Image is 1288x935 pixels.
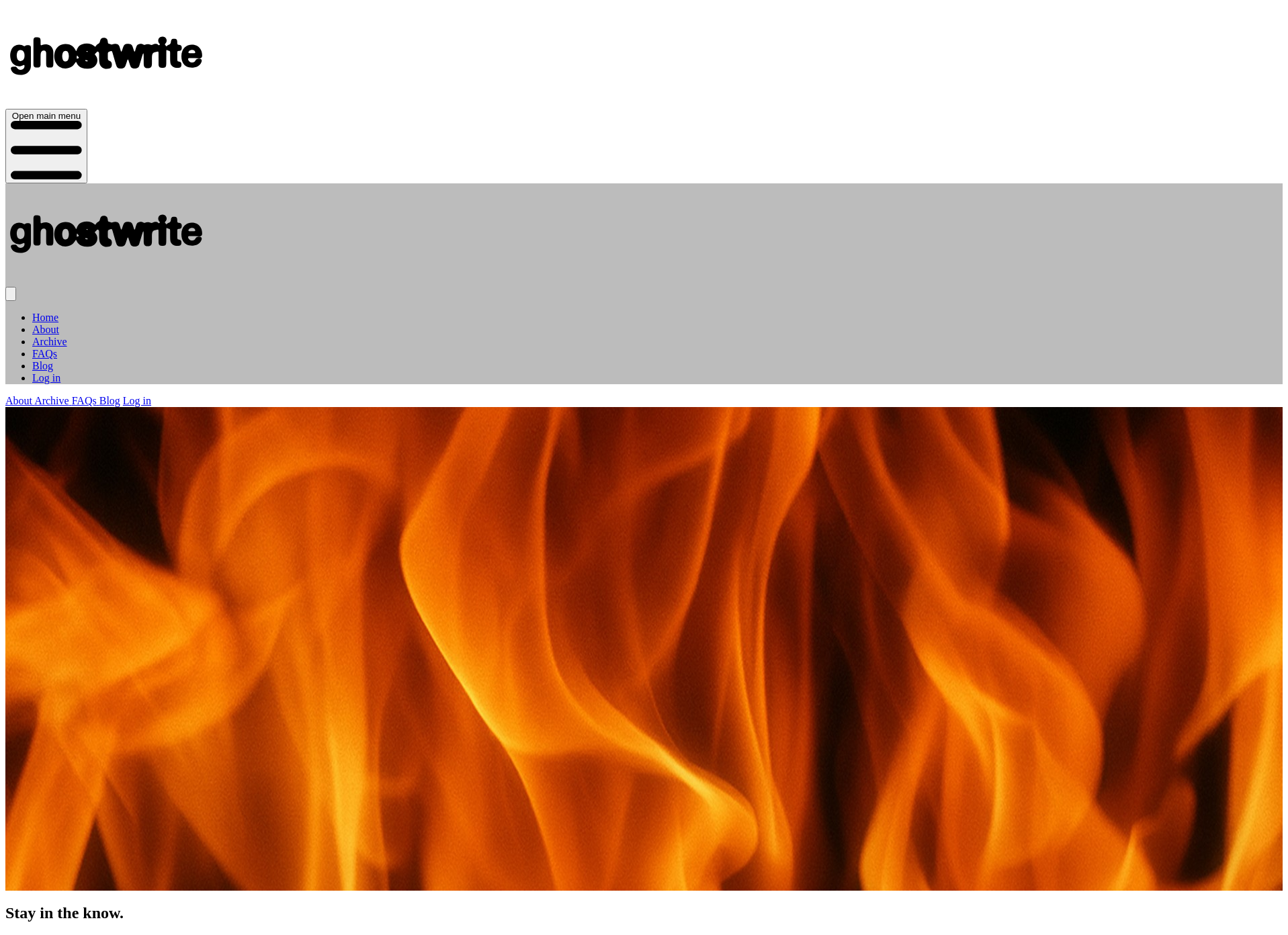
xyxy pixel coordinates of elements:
[32,360,53,371] a: Blog
[72,395,99,406] a: FAQs
[32,336,67,347] a: Archive
[34,395,72,406] a: Archive
[12,111,81,121] span: Open main menu
[5,109,87,183] button: Open main menu
[32,348,57,359] a: FAQs
[5,395,34,406] a: About
[32,372,60,384] a: Log in
[99,395,120,406] a: Blog
[72,395,97,406] span: FAQs
[34,395,69,406] span: Archive
[32,324,59,335] a: About
[123,395,151,406] a: Log in
[5,395,32,406] span: About
[5,904,1283,922] h2: Stay in the know.
[32,312,58,323] a: Home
